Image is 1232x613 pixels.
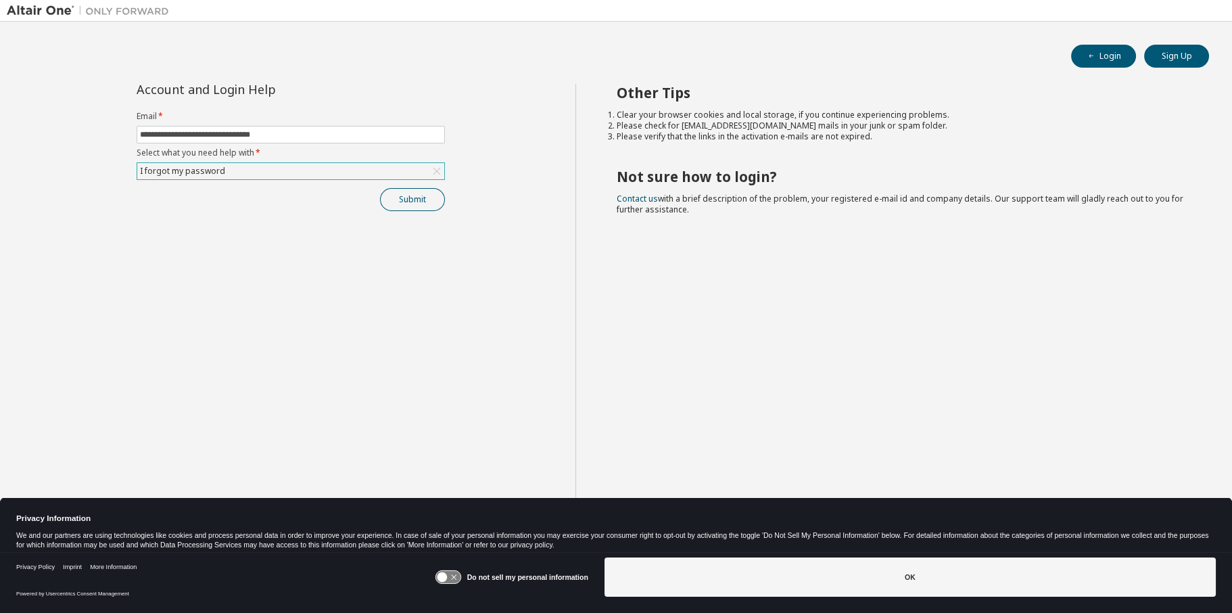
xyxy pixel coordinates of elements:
[138,164,227,179] div: I forgot my password
[380,188,445,211] button: Submit
[617,120,1185,131] li: Please check for [EMAIL_ADDRESS][DOMAIN_NAME] mails in your junk or spam folder.
[7,4,176,18] img: Altair One
[1144,45,1209,68] button: Sign Up
[617,84,1185,101] h2: Other Tips
[617,110,1185,120] li: Clear your browser cookies and local storage, if you continue experiencing problems.
[617,131,1185,142] li: Please verify that the links in the activation e-mails are not expired.
[137,84,383,95] div: Account and Login Help
[1071,45,1136,68] button: Login
[137,111,445,122] label: Email
[617,168,1185,185] h2: Not sure how to login?
[137,147,445,158] label: Select what you need help with
[617,193,1183,215] span: with a brief description of the problem, your registered e-mail id and company details. Our suppo...
[137,163,444,179] div: I forgot my password
[617,193,658,204] a: Contact us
